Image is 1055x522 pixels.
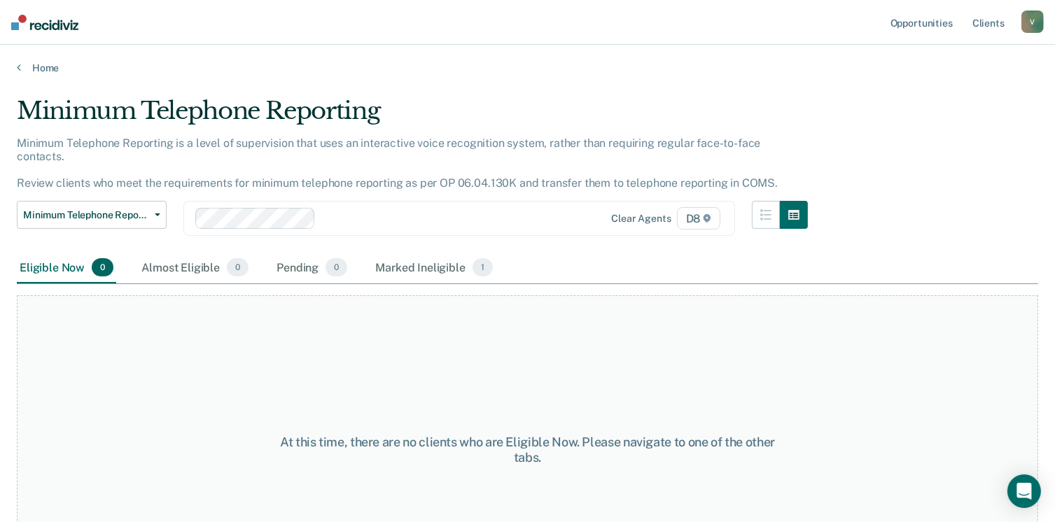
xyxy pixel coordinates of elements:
[17,97,808,136] div: Minimum Telephone Reporting
[17,253,116,283] div: Eligible Now0
[17,62,1038,74] a: Home
[1007,474,1041,508] div: Open Intercom Messenger
[272,435,783,465] div: At this time, there are no clients who are Eligible Now. Please navigate to one of the other tabs.
[677,207,721,230] span: D8
[23,209,149,221] span: Minimum Telephone Reporting
[1021,10,1044,33] button: V
[473,258,493,276] span: 1
[92,258,113,276] span: 0
[611,213,671,225] div: Clear agents
[372,253,496,283] div: Marked Ineligible1
[274,253,350,283] div: Pending0
[227,258,249,276] span: 0
[139,253,251,283] div: Almost Eligible0
[326,258,347,276] span: 0
[17,136,778,190] p: Minimum Telephone Reporting is a level of supervision that uses an interactive voice recognition ...
[17,201,167,229] button: Minimum Telephone Reporting
[11,15,78,30] img: Recidiviz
